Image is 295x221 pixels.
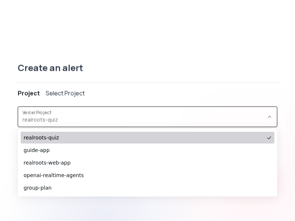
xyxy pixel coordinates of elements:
[22,109,54,115] label: Vercel Project
[24,134,264,141] span: realroots-quiz
[24,172,264,179] span: openai-realtime-agents
[18,89,40,97] div: Project
[24,159,264,166] span: realroots-web-app
[15,62,280,83] div: Create an alert
[24,146,264,154] span: guide-app
[46,89,85,97] div: Select Project
[24,184,264,191] span: group-plan
[22,116,264,123] span: realroots-quiz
